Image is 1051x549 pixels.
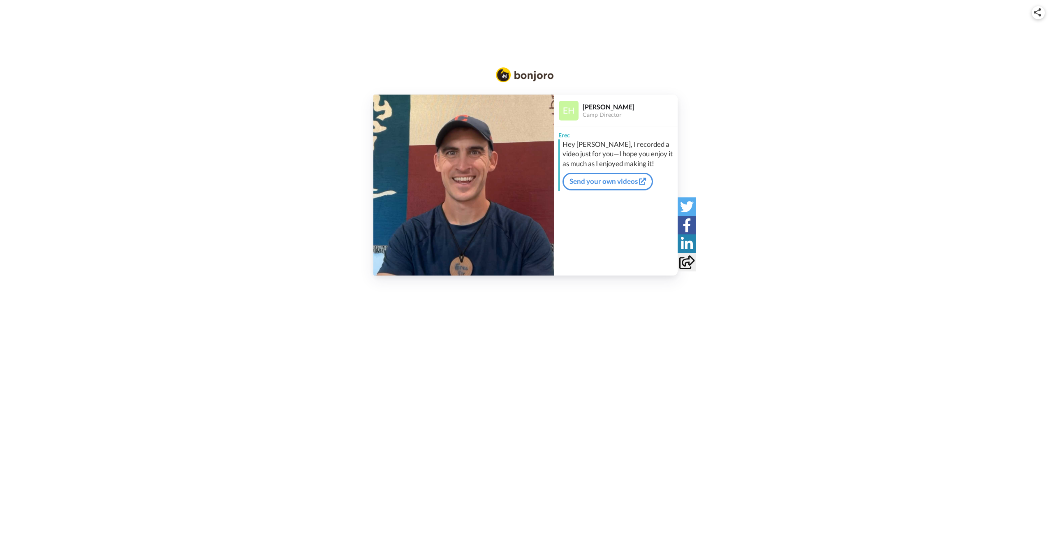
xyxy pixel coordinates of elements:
[563,139,676,169] div: Hey [PERSON_NAME], I recorded a video just for you—I hope you enjoy it as much as I enjoyed makin...
[563,173,653,190] a: Send your own videos
[554,127,678,139] div: Erec
[496,67,553,82] img: Bonjoro Logo
[583,103,677,111] div: [PERSON_NAME]
[559,101,579,120] img: Profile Image
[1034,8,1041,16] img: ic_share.svg
[583,111,677,118] div: Camp Director
[373,95,554,276] img: e91d3cc1-be7a-46ac-8fb9-d89e8c1d062d-thumb.jpg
